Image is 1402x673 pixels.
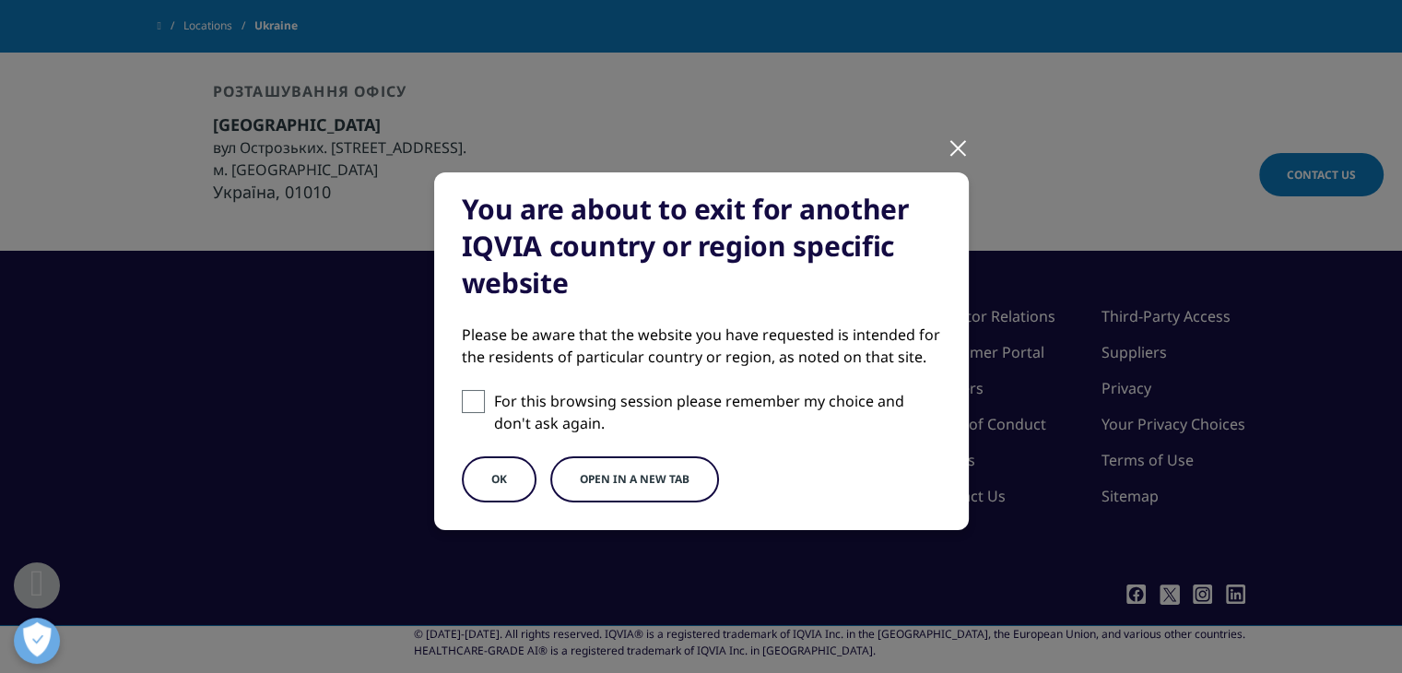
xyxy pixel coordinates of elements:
button: OK [462,456,536,502]
div: Please be aware that the website you have requested is intended for the residents of particular c... [462,324,941,368]
button: Відкрити параметри [14,618,60,664]
div: You are about to exit for another IQVIA country or region specific website [462,191,941,301]
p: For this browsing session please remember my choice and don't ask again. [494,390,941,434]
button: Open in a new tab [550,456,719,502]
